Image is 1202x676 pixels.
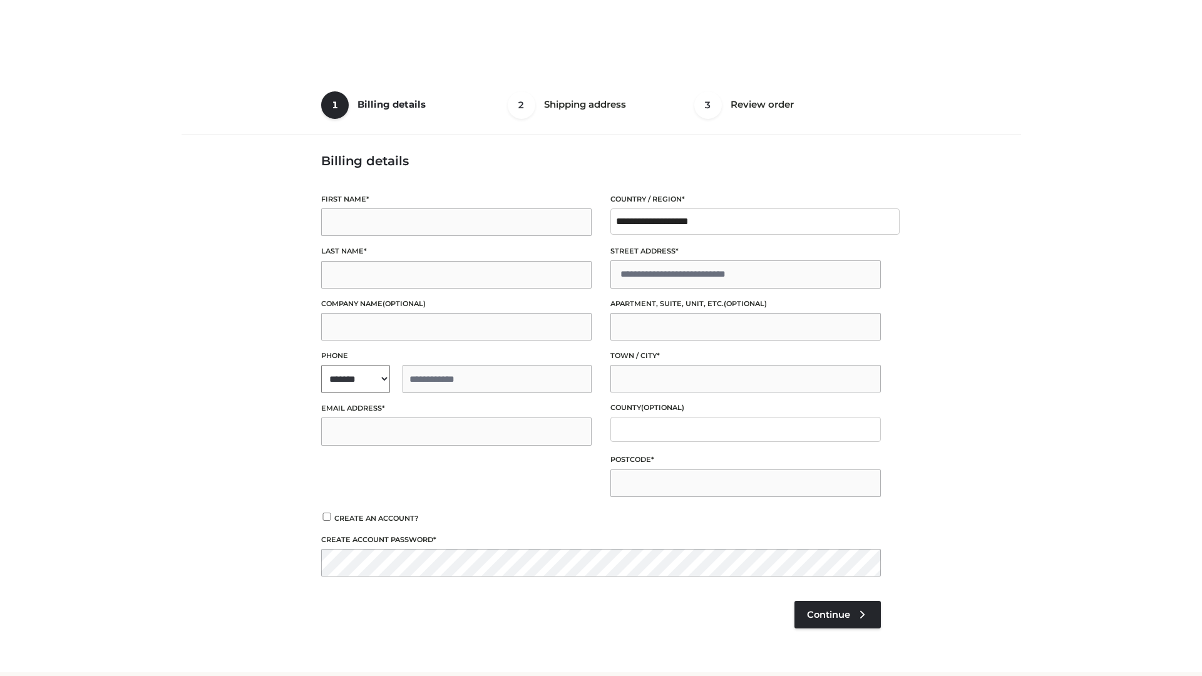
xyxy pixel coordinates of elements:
span: 1 [321,91,349,119]
label: Street address [610,245,881,257]
label: Town / City [610,350,881,362]
label: Postcode [610,454,881,466]
span: Continue [807,609,850,620]
label: Last name [321,245,592,257]
span: Shipping address [544,98,626,110]
label: County [610,402,881,414]
label: Company name [321,298,592,310]
label: Country / Region [610,193,881,205]
span: Review order [731,98,794,110]
span: (optional) [724,299,767,308]
label: Phone [321,350,592,362]
label: Apartment, suite, unit, etc. [610,298,881,310]
label: Create account password [321,534,881,546]
a: Continue [794,601,881,628]
label: Email address [321,402,592,414]
span: (optional) [383,299,426,308]
span: 2 [508,91,535,119]
h3: Billing details [321,153,881,168]
span: Create an account? [334,514,419,523]
input: Create an account? [321,513,332,521]
span: Billing details [357,98,426,110]
label: First name [321,193,592,205]
span: 3 [694,91,722,119]
span: (optional) [641,403,684,412]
